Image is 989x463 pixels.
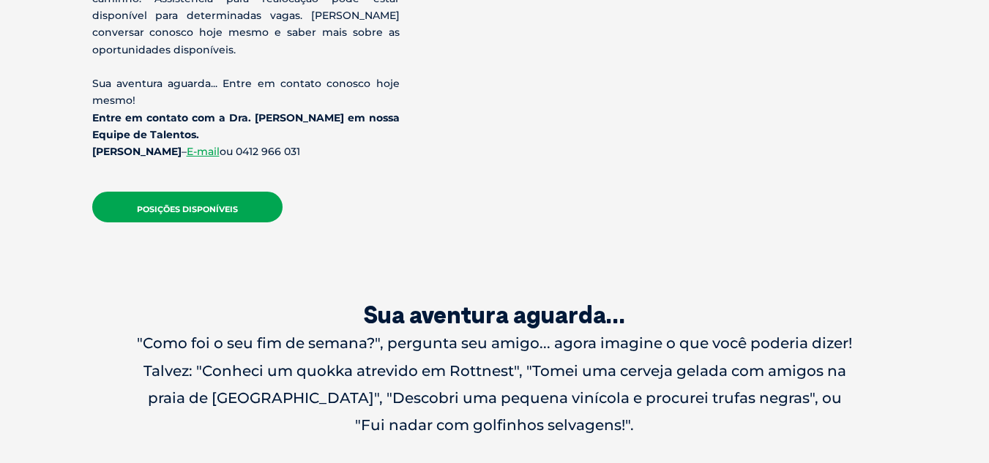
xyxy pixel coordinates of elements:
[92,111,400,141] font: Entre em contato com a Dra. [PERSON_NAME] em nossa Equipe de Talentos.
[364,300,625,329] font: Sua aventura aguarda…
[187,145,220,158] a: E-mail
[220,145,300,158] font: ou 0412 966 031
[92,77,400,107] font: Sua aventura aguarda... Entre em contato conosco hoje mesmo!
[137,204,238,214] font: Posições disponíveis
[92,145,182,158] font: [PERSON_NAME]
[92,192,283,222] a: Posições disponíveis
[182,145,187,158] font: –
[137,334,852,434] font: "Como foi o seu fim de semana?", pergunta seu amigo... agora imagine o que você poderia dizer! Ta...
